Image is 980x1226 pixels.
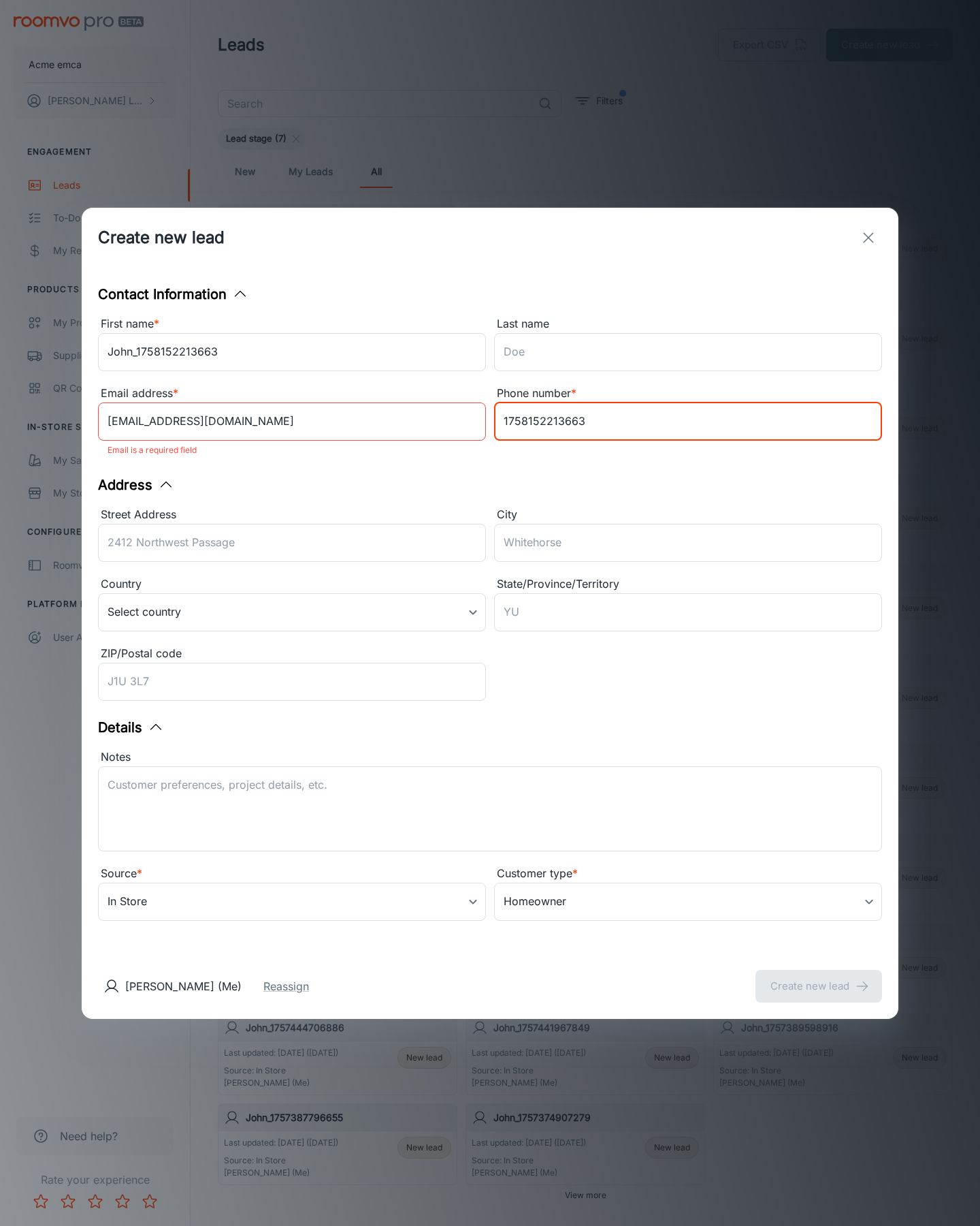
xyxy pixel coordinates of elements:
div: Notes [98,749,882,766]
div: Homeowner [494,883,882,921]
div: State/Province/Territory [494,576,882,593]
div: Phone number [494,385,882,403]
input: YU [494,593,882,631]
input: 2412 Northwest Passage [98,524,486,562]
div: Select country [98,593,486,631]
div: Email address [98,385,486,403]
button: Contact Information [98,284,248,304]
input: Doe [494,333,882,371]
div: Street Address [98,506,486,524]
button: Reassign [263,978,309,994]
div: In Store [98,883,486,921]
div: Customer type [494,865,882,883]
div: Country [98,576,486,593]
input: John [98,333,486,371]
input: J1U 3L7 [98,663,486,701]
input: +1 439-123-4567 [494,403,882,441]
div: ZIP/Postal code [98,645,486,663]
div: Source [98,865,486,883]
input: Whitehorse [494,524,882,562]
button: Address [98,475,174,495]
div: Last name [494,315,882,333]
button: exit [855,224,882,251]
h1: Create new lead [98,225,225,250]
p: Email is a required field [108,442,476,458]
div: City [494,506,882,524]
div: First name [98,315,486,333]
button: Details [98,717,164,738]
input: myname@example.com [98,403,486,441]
p: [PERSON_NAME] (Me) [125,978,242,994]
